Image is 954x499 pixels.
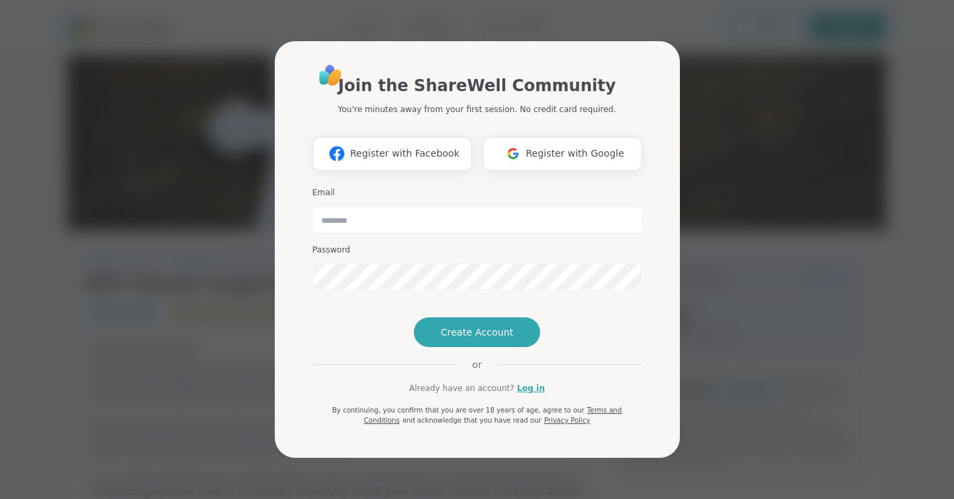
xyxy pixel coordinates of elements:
[402,417,541,424] span: and acknowledge that you have read our
[324,141,350,166] img: ShareWell Logomark
[338,74,616,98] h1: Join the ShareWell Community
[313,244,642,256] h3: Password
[313,187,642,199] h3: Email
[332,406,585,414] span: By continuing, you confirm that you are over 18 years of age, agree to our
[544,417,590,424] a: Privacy Policy
[456,358,498,371] span: or
[409,382,514,394] span: Already have an account?
[500,141,526,166] img: ShareWell Logomark
[441,325,514,339] span: Create Account
[526,147,625,161] span: Register with Google
[338,103,616,115] p: You're minutes away from your first session. No credit card required.
[414,317,541,347] button: Create Account
[350,147,459,161] span: Register with Facebook
[517,382,545,394] a: Log in
[313,137,472,171] button: Register with Facebook
[315,60,346,90] img: ShareWell Logo
[483,137,642,171] button: Register with Google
